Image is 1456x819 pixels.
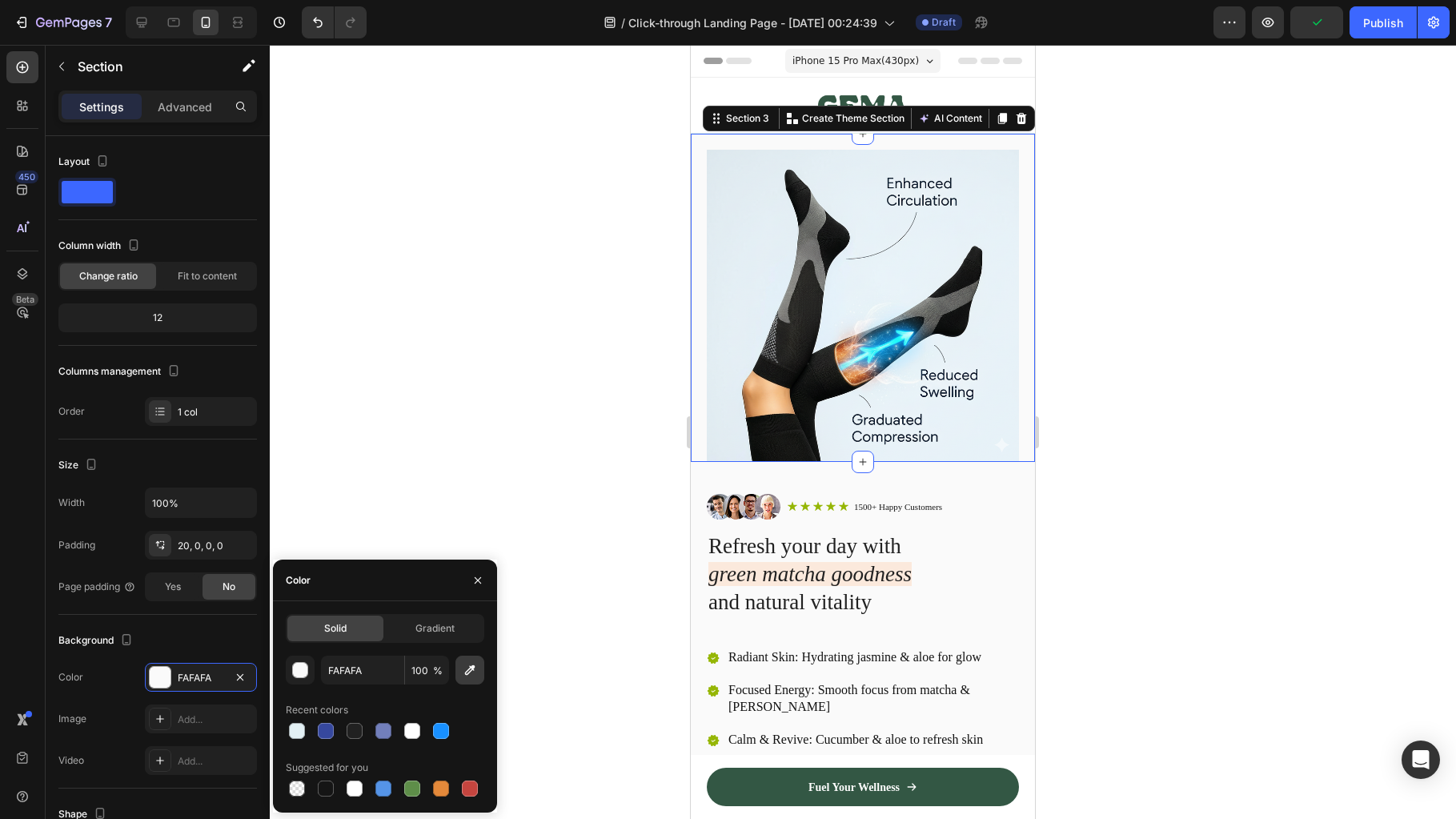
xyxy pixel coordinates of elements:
[78,57,209,76] p: Section
[15,171,38,183] div: 450
[178,713,253,727] div: Add...
[58,404,85,419] div: Order
[62,307,254,329] div: 12
[1402,741,1440,779] div: Open Intercom Messenger
[58,455,101,476] div: Size
[105,13,112,32] p: 7
[79,269,138,283] span: Change ratio
[58,151,112,173] div: Layout
[58,538,95,552] div: Padding
[178,671,224,685] div: FAFAFA
[621,14,625,31] span: /
[6,6,119,38] button: 7
[58,361,183,383] div: Columns management
[628,14,877,31] span: Click-through Landing Page - [DATE] 00:24:39
[58,712,86,726] div: Image
[12,293,38,306] div: Beta
[321,656,404,685] input: Eg: FFFFFF
[691,45,1035,819] iframe: To enrich screen reader interactions, please activate Accessibility in Grammarly extension settings
[58,235,143,257] div: Column width
[286,761,368,775] div: Suggested for you
[286,703,348,717] div: Recent colors
[165,580,181,594] span: Yes
[146,488,256,517] input: Auto
[178,754,253,769] div: Add...
[178,405,253,420] div: 1 col
[223,580,235,594] span: No
[58,580,136,594] div: Page padding
[79,98,124,115] p: Settings
[1350,6,1417,38] button: Publish
[1363,14,1403,31] div: Publish
[158,98,212,115] p: Advanced
[58,753,84,768] div: Video
[58,670,83,685] div: Color
[324,621,347,636] span: Solid
[58,630,136,652] div: Background
[932,15,956,30] span: Draft
[286,573,311,588] div: Color
[433,664,443,678] span: %
[178,269,237,283] span: Fit to content
[302,6,367,38] div: Undo/Redo
[415,621,455,636] span: Gradient
[58,496,85,510] div: Width
[178,539,253,553] div: 20, 0, 0, 0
